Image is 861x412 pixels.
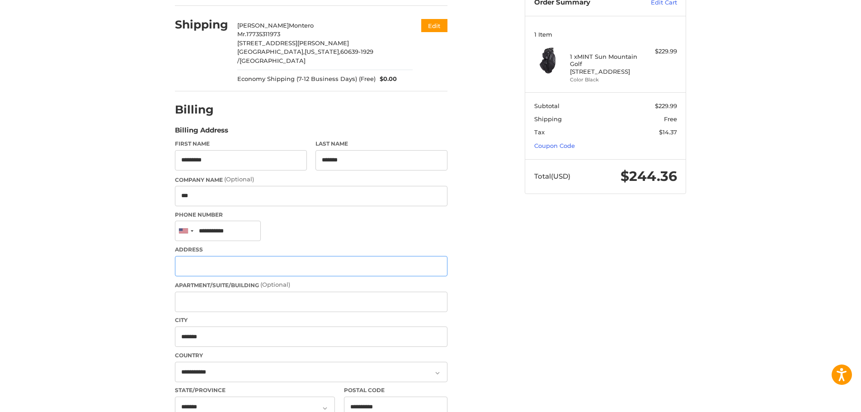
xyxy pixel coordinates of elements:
[534,31,677,38] h3: 1 Item
[641,47,677,56] div: $229.99
[246,30,280,38] span: 17735311973
[534,172,570,180] span: Total (USD)
[237,75,376,84] span: Economy Shipping (7-12 Business Days) (Free)
[534,128,545,136] span: Tax
[175,18,228,32] h2: Shipping
[175,125,228,140] legend: Billing Address
[175,175,447,184] label: Company Name
[224,175,254,183] small: (Optional)
[786,388,861,412] iframe: Google Customer Reviews
[175,246,447,254] label: Address
[570,76,639,84] li: Color Black
[421,19,447,32] button: Edit
[659,128,677,136] span: $14.37
[305,48,340,55] span: [US_STATE],
[237,48,305,55] span: [GEOGRAPHIC_DATA],
[237,39,349,47] span: [STREET_ADDRESS][PERSON_NAME]
[376,75,397,84] span: $0.00
[175,103,228,117] h2: Billing
[175,211,447,219] label: Phone Number
[621,168,677,185] span: $244.36
[237,22,289,29] span: [PERSON_NAME]
[315,140,447,148] label: Last Name
[175,280,447,289] label: Apartment/Suite/Building
[175,316,447,324] label: City
[570,53,639,75] h4: 1 x MINT Sun Mountain Golf [STREET_ADDRESS]
[260,281,290,288] small: (Optional)
[534,115,562,123] span: Shipping
[237,30,246,38] span: Mr.
[240,57,306,64] span: [GEOGRAPHIC_DATA]
[344,386,448,394] label: Postal Code
[175,221,196,241] div: United States: +1
[534,102,560,109] span: Subtotal
[237,48,373,64] span: 60639-1929 /
[534,142,575,149] a: Coupon Code
[175,351,447,360] label: Country
[175,140,307,148] label: First Name
[175,386,335,394] label: State/Province
[664,115,677,123] span: Free
[655,102,677,109] span: $229.99
[289,22,314,29] span: Montero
